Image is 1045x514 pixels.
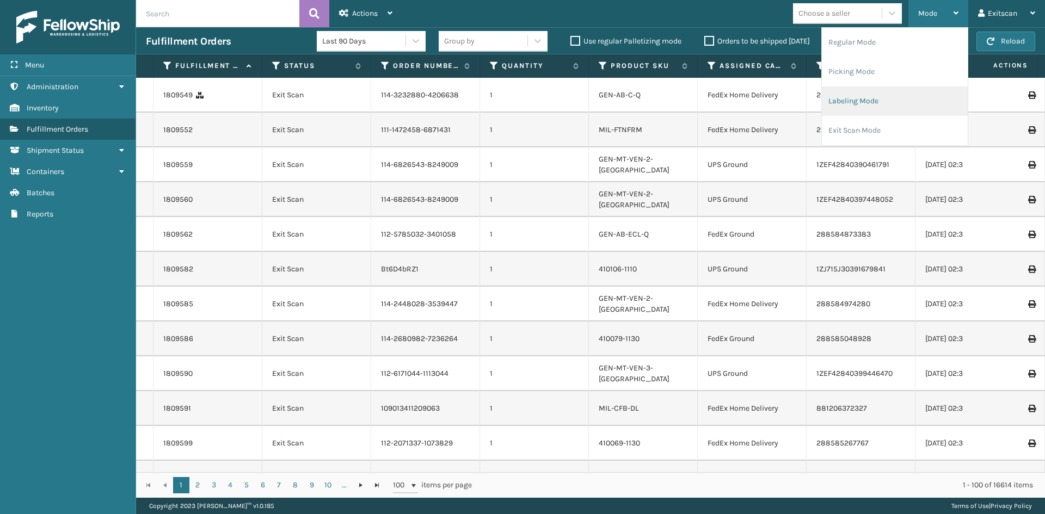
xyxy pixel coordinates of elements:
[353,477,369,493] a: Go to the next page
[704,36,810,46] label: Orders to be shipped [DATE]
[262,147,371,182] td: Exit Scan
[444,35,475,47] div: Group by
[698,217,807,252] td: FedEx Ground
[822,86,968,116] li: Labeling Mode
[1028,335,1035,343] i: Print Label
[16,11,120,44] img: logo
[599,334,640,343] a: 410079-1130
[322,35,407,47] div: Last 90 Days
[816,404,867,413] a: 881206372327
[915,252,1024,287] td: [DATE] 02:32:16 pm
[27,82,78,91] span: Administration
[262,113,371,147] td: Exit Scan
[262,182,371,217] td: Exit Scan
[371,426,480,461] td: 112-2071337-1073829
[163,90,193,101] a: 1809549
[262,287,371,321] td: Exit Scan
[262,461,371,496] td: Exit Scan
[262,356,371,391] td: Exit Scan
[915,147,1024,182] td: [DATE] 02:32:16 pm
[393,480,409,491] span: 100
[371,78,480,113] td: 114-3232880-4206638
[371,356,480,391] td: 112-6171044-1113044
[262,426,371,461] td: Exit Scan
[698,321,807,356] td: FedEx Ground
[238,477,255,493] a: 5
[371,217,480,252] td: 112-5785032-3401058
[371,252,480,287] td: Bt6D4bRZ1
[320,477,336,493] a: 10
[698,391,807,426] td: FedEx Home Delivery
[163,299,193,309] a: 1809585
[502,61,568,71] label: Quantity
[959,57,1035,75] span: Actions
[175,61,241,71] label: Fulfillment Order Id
[816,125,871,134] a: 288584859780
[480,391,589,426] td: 1
[599,125,642,134] a: MIL-FTNFRM
[304,477,320,493] a: 9
[271,477,287,493] a: 7
[27,103,59,113] span: Inventory
[1028,161,1035,169] i: Print Label
[27,188,54,197] span: Batches
[976,32,1035,51] button: Reload
[915,217,1024,252] td: [DATE] 02:31:58 pm
[915,321,1024,356] td: [DATE] 02:31:57 pm
[599,363,669,383] a: GEN-MT-VEN-3-[GEOGRAPHIC_DATA]
[336,477,353,493] a: ...
[480,356,589,391] td: 1
[262,217,371,252] td: Exit Scan
[918,9,937,18] span: Mode
[1028,196,1035,203] i: Print Label
[698,356,807,391] td: UPS Ground
[149,498,274,514] p: Copyright 2023 [PERSON_NAME]™ v 1.0.185
[816,160,889,169] a: 1ZEF42840390461791
[163,438,193,449] a: 1809599
[698,182,807,217] td: UPS Ground
[1028,126,1035,134] i: Print Label
[570,36,681,46] label: Use regular Palletizing mode
[816,334,871,343] a: 288585048928
[816,369,893,378] a: 1ZEF42840399446470
[393,61,459,71] label: Order Number
[27,125,88,134] span: Fulfillment Orders
[611,61,677,71] label: Product SKU
[1028,91,1035,99] i: Print Label
[480,113,589,147] td: 1
[816,264,886,274] a: 1ZJ715J30391679841
[262,252,371,287] td: Exit Scan
[222,477,238,493] a: 4
[371,461,480,496] td: 112-2281206-7182623
[255,477,271,493] a: 6
[698,252,807,287] td: UPS Ground
[27,167,64,176] span: Containers
[698,426,807,461] td: FedEx Home Delivery
[816,90,868,100] a: 288584871667
[599,154,669,175] a: GEN-MT-VEN-2-[GEOGRAPHIC_DATA]
[915,287,1024,321] td: [DATE] 02:31:58 pm
[284,61,350,71] label: Status
[698,461,807,496] td: FedEx Home Delivery
[698,287,807,321] td: FedEx Home Delivery
[599,438,640,448] a: 410069-1130
[371,287,480,321] td: 114-2448028-3539447
[1028,300,1035,308] i: Print Label
[480,426,589,461] td: 1
[371,113,480,147] td: 111-1472458-6871431
[816,299,870,308] a: 288584974280
[163,403,191,414] a: 1809591
[599,404,639,413] a: MIL-CFB-DL
[480,461,589,496] td: 1
[816,230,871,239] a: 288584873383
[373,481,382,490] span: Go to the last page
[163,264,193,275] a: 1809582
[599,189,669,209] a: GEN-MT-VEN-2-[GEOGRAPHIC_DATA]
[163,368,193,379] a: 1809590
[599,294,669,314] a: GEN-MT-VEN-2-[GEOGRAPHIC_DATA]
[163,159,193,170] a: 1809559
[287,477,304,493] a: 8
[352,9,378,18] span: Actions
[822,116,968,145] li: Exit Scan Mode
[720,61,785,71] label: Assigned Carrier Service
